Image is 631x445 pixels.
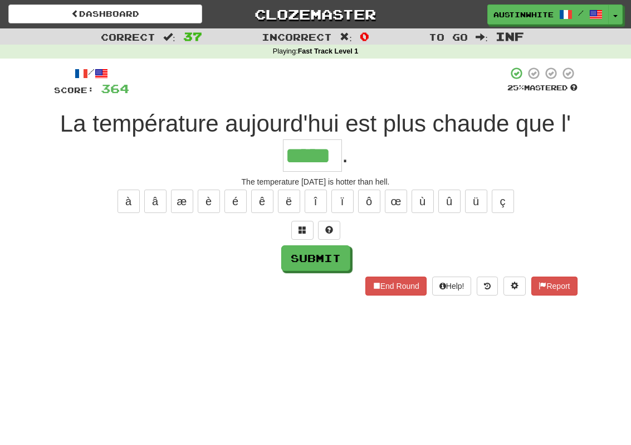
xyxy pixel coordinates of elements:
span: Inf [496,30,524,43]
span: To go [429,31,468,42]
span: Incorrect [262,31,332,42]
button: è [198,190,220,213]
button: Round history (alt+y) [477,277,498,296]
span: austinwhite [493,9,554,20]
div: Mastered [507,83,578,93]
span: Score: [54,85,94,95]
button: î [305,190,327,213]
button: â [144,190,167,213]
button: ê [251,190,273,213]
button: End Round [365,277,427,296]
span: Correct [101,31,155,42]
span: La température aujourd'hui est plus chaude que l' [60,110,571,137]
strong: Fast Track Level 1 [298,47,359,55]
span: : [340,32,352,42]
button: ï [331,190,354,213]
span: / [578,9,584,17]
span: . [342,141,349,167]
span: : [476,32,488,42]
button: Report [531,277,577,296]
button: œ [385,190,407,213]
span: 25 % [507,83,524,92]
div: / [54,66,129,80]
button: à [118,190,140,213]
a: Dashboard [8,4,202,23]
button: û [438,190,461,213]
button: Submit [281,245,350,271]
button: ù [412,190,434,213]
button: é [224,190,247,213]
button: Single letter hint - you only get 1 per sentence and score half the points! alt+h [318,221,340,240]
button: Help! [432,277,472,296]
button: æ [171,190,193,213]
button: Switch sentence to multiple choice alt+p [291,221,314,240]
span: 364 [101,81,129,95]
button: ô [358,190,380,213]
span: : [163,32,175,42]
button: ë [278,190,300,213]
a: Clozemaster [219,4,413,24]
span: 0 [360,30,369,43]
a: austinwhite / [487,4,609,25]
span: 37 [183,30,202,43]
button: ç [492,190,514,213]
button: ü [465,190,487,213]
div: The temperature [DATE] is hotter than hell. [54,176,578,187]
